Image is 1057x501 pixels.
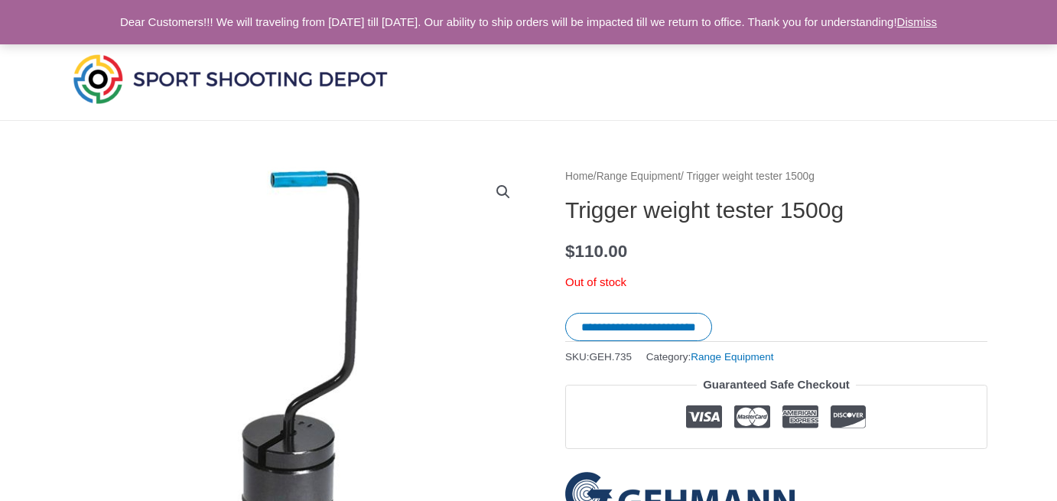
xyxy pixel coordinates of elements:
p: Out of stock [565,272,987,293]
span: SKU: [565,347,632,366]
h1: Trigger weight tester 1500g [565,197,987,224]
legend: Guaranteed Safe Checkout [697,374,856,395]
span: $ [565,242,575,261]
img: Sport Shooting Depot [70,50,391,107]
a: Range Equipment [597,171,681,182]
nav: Breadcrumb [565,167,987,187]
span: Category: [646,347,774,366]
bdi: 110.00 [565,242,627,261]
a: Range Equipment [691,351,773,363]
span: GEH.735 [590,351,633,363]
a: Home [565,171,594,182]
a: Dismiss [897,15,938,28]
a: View full-screen image gallery [489,178,517,206]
